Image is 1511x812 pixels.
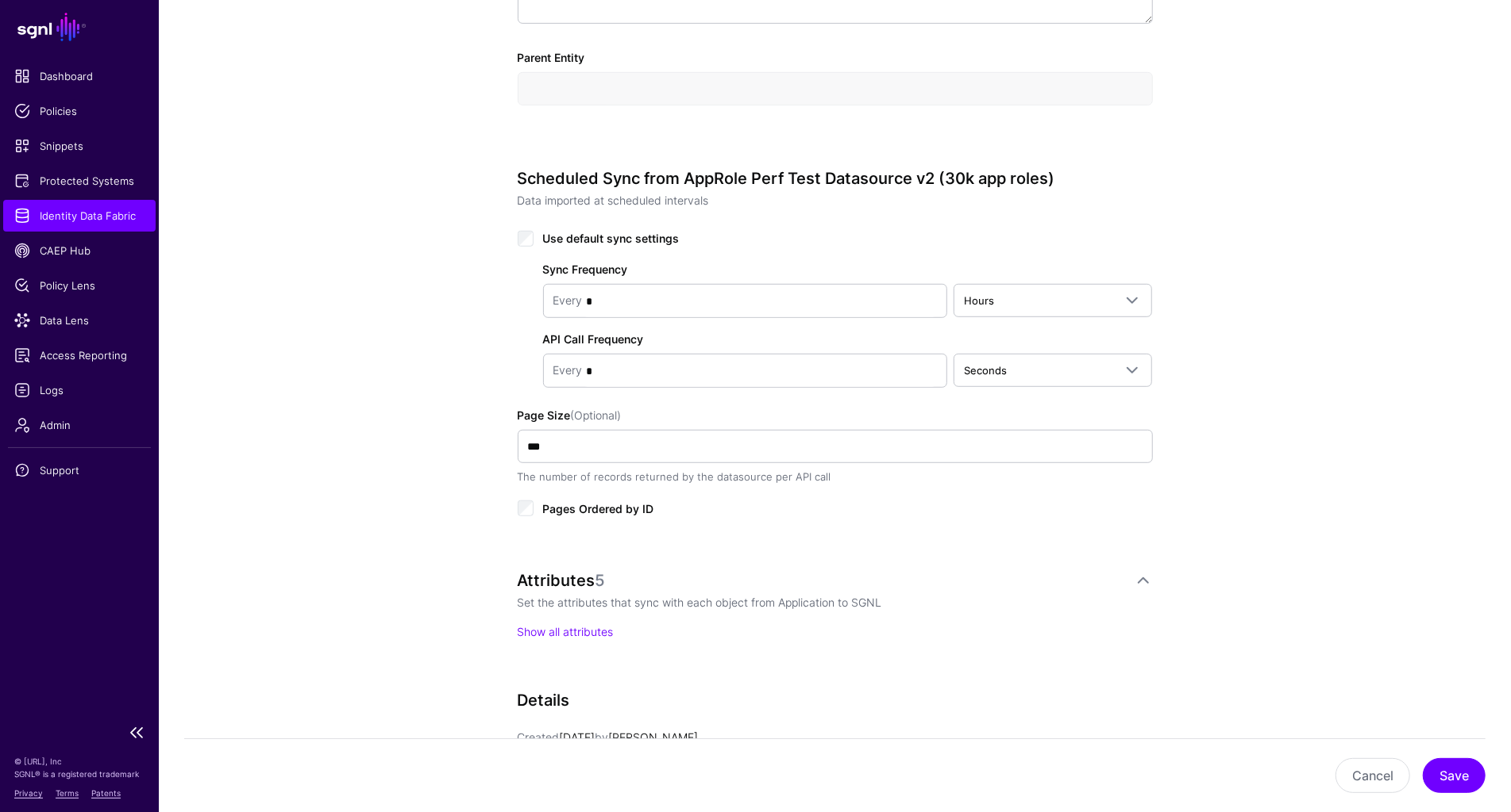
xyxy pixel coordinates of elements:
[543,502,654,515] span: Pages Ordered by ID
[3,339,156,371] a: Access Reporting
[14,462,145,478] span: Support
[14,138,145,154] span: Snippets
[518,691,1153,710] h3: Details
[14,312,145,328] span: Data Lens
[1423,758,1486,793] button: Save
[14,243,145,259] span: CAEP Hub
[543,331,644,347] label: API Call Frequency
[3,130,156,162] a: Snippets
[3,95,156,127] a: Policies
[3,304,156,336] a: Data Lens
[3,200,156,232] a: Identity Data Fabric
[3,60,156,92] a: Dashboard
[3,374,156,406] a: Logs
[14,68,145,84] span: Dashboard
[518,469,1153,485] div: The number of records returned by the datasource per API call
[543,232,680,245] span: Use default sync settings
[14,173,145,189] span: Protected Systems
[518,49,585,66] label: Parent Entity
[571,408,622,422] span: (Optional)
[518,407,622,423] label: Page Size
[964,294,994,307] span: Hours
[518,571,1134,590] div: Attributes
[596,730,699,744] app-identifier: [PERSON_NAME]
[518,625,614,638] a: Show all attributes
[560,730,596,744] span: [DATE]
[518,730,560,744] span: Created
[14,103,145,119] span: Policies
[14,278,145,293] span: Policy Lens
[964,364,1007,377] span: Seconds
[596,571,606,590] span: 5
[1336,758,1410,793] button: Cancel
[518,169,1153,188] h3: Scheduled Sync from AppRole Perf Test Datasource v2 (30k app roles)
[14,208,145,224] span: Identity Data Fabric
[91,788,121,798] a: Patents
[14,382,145,398] span: Logs
[14,755,145,768] p: © [URL], Inc
[56,788,79,798] a: Terms
[14,788,43,798] a: Privacy
[10,10,149,44] a: SGNL
[553,285,583,317] div: Every
[553,354,583,387] div: Every
[14,768,145,780] p: SGNL® is a registered trademark
[3,165,156,197] a: Protected Systems
[518,192,1153,209] p: Data imported at scheduled intervals
[3,270,156,301] a: Policy Lens
[3,235,156,266] a: CAEP Hub
[596,730,609,744] span: by
[518,594,1153,611] p: Set the attributes that sync with each object from Application to SGNL
[3,409,156,441] a: Admin
[543,261,628,278] label: Sync Frequency
[14,347,145,363] span: Access Reporting
[14,417,145,433] span: Admin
